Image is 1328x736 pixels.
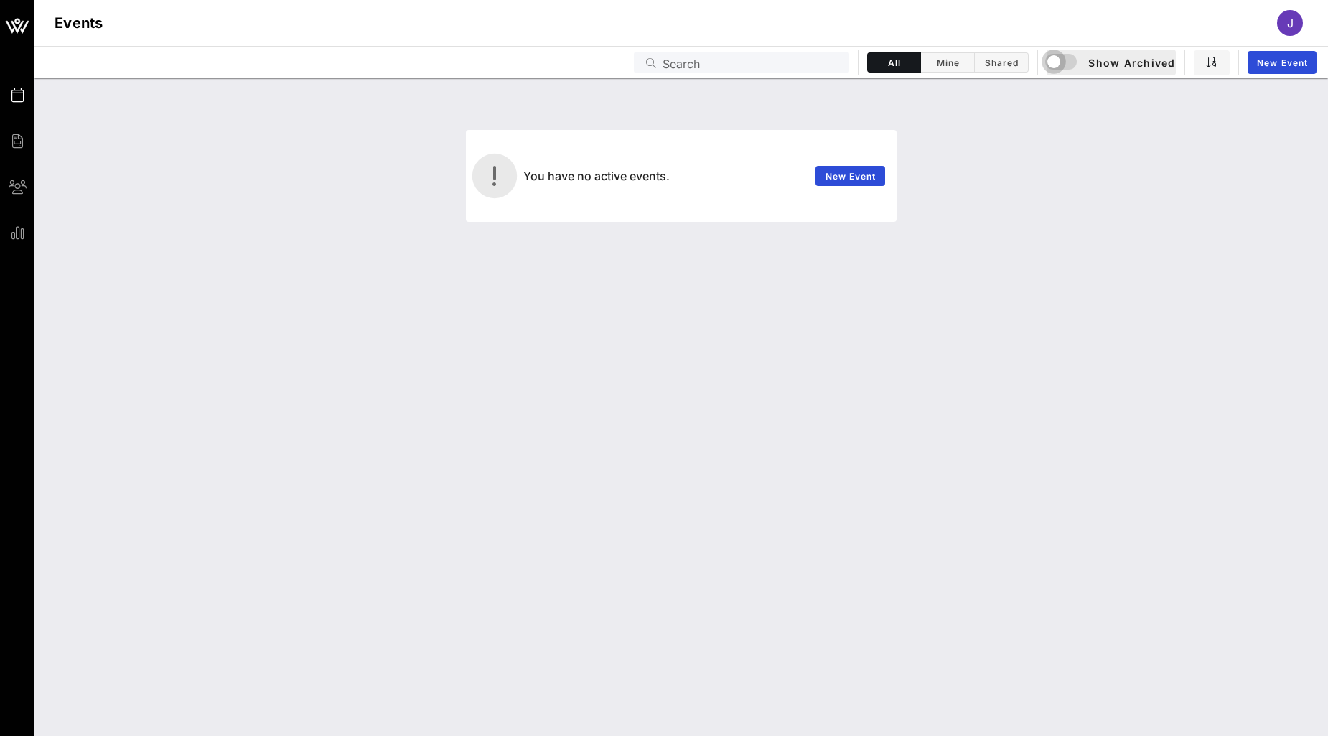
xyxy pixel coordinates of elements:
span: New Event [1256,57,1308,68]
button: Show Archived [1047,50,1176,75]
span: All [876,57,912,68]
span: New Event [825,171,876,182]
span: Mine [930,57,965,68]
span: J [1287,16,1294,30]
button: All [867,52,921,73]
h1: Events [55,11,103,34]
div: J [1277,10,1303,36]
a: New Event [1248,51,1317,74]
a: New Event [815,166,885,186]
span: Show Archived [1047,54,1175,71]
span: You have no active events. [523,169,670,183]
button: Shared [975,52,1029,73]
span: Shared [983,57,1019,68]
button: Mine [921,52,975,73]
